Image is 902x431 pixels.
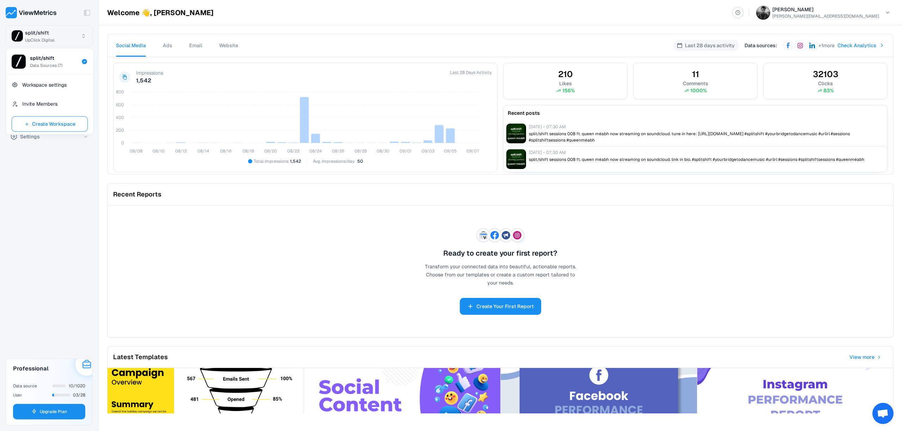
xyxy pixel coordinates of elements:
span: split/shift [30,55,54,62]
span: Invite Members [22,100,88,107]
img: split/shift [12,55,26,69]
span: Create Workspace [32,120,75,128]
span: Workspace settings [22,81,88,88]
span: Data Sources ( 7 ) [30,63,62,68]
button: Create Workspace [12,116,88,132]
